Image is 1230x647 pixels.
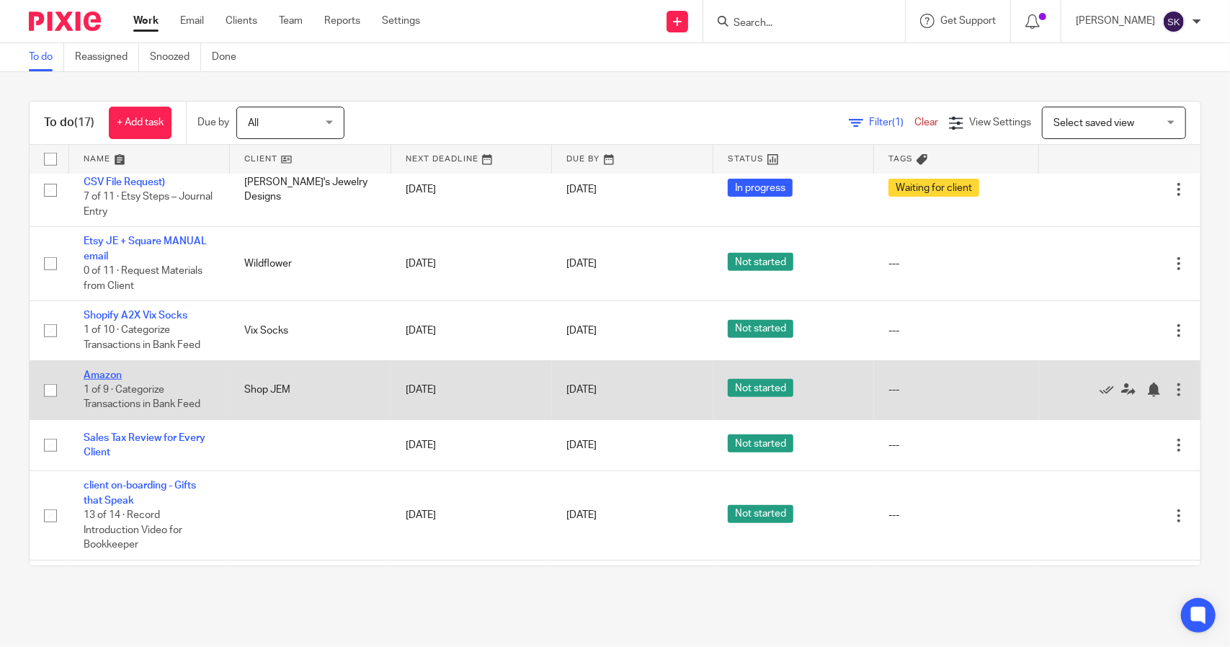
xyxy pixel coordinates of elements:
[566,326,597,336] span: [DATE]
[391,360,552,419] td: [DATE]
[566,511,597,521] span: [DATE]
[914,117,938,128] a: Clear
[230,360,391,419] td: Shop JEM
[888,256,1025,271] div: ---
[109,107,171,139] a: + Add task
[728,434,793,452] span: Not started
[732,17,862,30] input: Search
[180,14,204,28] a: Email
[74,117,94,128] span: (17)
[391,301,552,360] td: [DATE]
[133,14,159,28] a: Work
[391,560,552,619] td: [DATE]
[84,163,215,187] a: Etsy JE + Shopify JE (PayPal CSV File Request)
[566,259,597,269] span: [DATE]
[226,14,257,28] a: Clients
[1053,118,1134,128] span: Select saved view
[888,323,1025,338] div: ---
[84,236,207,261] a: Etsy JE + Square MANUAL email
[728,320,793,338] span: Not started
[84,311,187,321] a: Shopify A2X Vix Socks
[888,155,913,163] span: Tags
[324,14,360,28] a: Reports
[84,510,182,550] span: 13 of 14 · Record Introduction Video for Bookkeeper
[84,370,122,380] a: Amazon
[566,385,597,395] span: [DATE]
[29,12,101,31] img: Pixie
[728,379,793,397] span: Not started
[391,227,552,301] td: [DATE]
[869,117,914,128] span: Filter
[84,481,196,505] a: client on-boarding - Gifts that Speak
[197,115,229,130] p: Due by
[230,153,391,227] td: [PERSON_NAME]'s Jewelry Designs
[84,433,205,458] a: Sales Tax Review for Every Client
[888,508,1025,522] div: ---
[29,43,64,71] a: To do
[212,43,247,71] a: Done
[84,192,213,217] span: 7 of 11 · Etsy Steps – Journal Entry
[728,505,793,523] span: Not started
[391,471,552,560] td: [DATE]
[728,253,793,271] span: Not started
[248,118,259,128] span: All
[969,117,1031,128] span: View Settings
[84,326,200,351] span: 1 of 10 · Categorize Transactions in Bank Feed
[84,385,200,410] span: 1 of 9 · Categorize Transactions in Bank Feed
[888,179,979,197] span: Waiting for client
[1100,383,1121,397] a: Mark as done
[566,440,597,450] span: [DATE]
[892,117,904,128] span: (1)
[75,43,139,71] a: Reassigned
[230,301,391,360] td: Vix Socks
[566,184,597,195] span: [DATE]
[279,14,303,28] a: Team
[1076,14,1155,28] p: [PERSON_NAME]
[1162,10,1185,33] img: svg%3E
[888,383,1025,397] div: ---
[44,115,94,130] h1: To do
[391,420,552,471] td: [DATE]
[888,438,1025,452] div: ---
[84,266,202,291] span: 0 of 11 · Request Materials from Client
[391,153,552,227] td: [DATE]
[150,43,201,71] a: Snoozed
[382,14,420,28] a: Settings
[230,227,391,301] td: Wildflower
[940,16,996,26] span: Get Support
[728,179,793,197] span: In progress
